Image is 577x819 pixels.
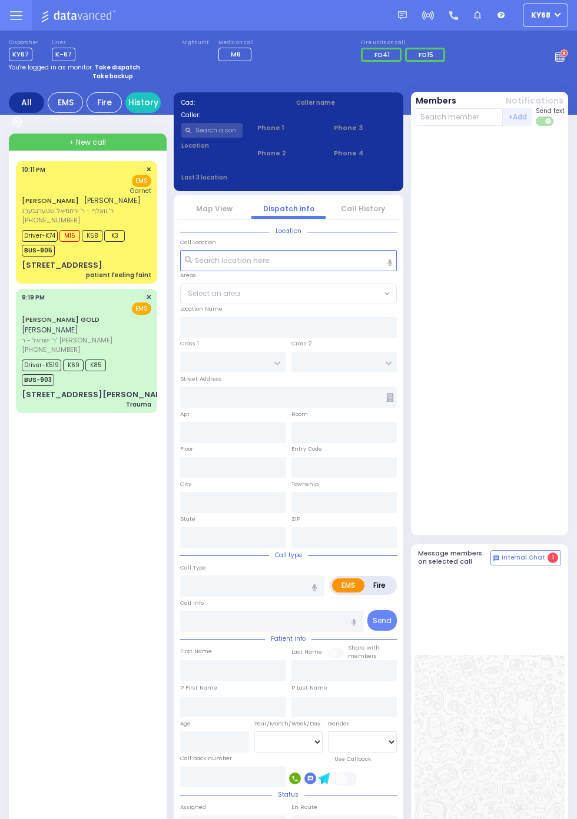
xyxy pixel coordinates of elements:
[180,720,191,728] label: Age
[130,187,151,195] span: Garnet
[52,48,75,61] span: K-67
[22,245,55,257] span: BUS-905
[361,39,449,46] label: Fire units on call
[180,754,232,763] label: Call back number
[92,72,133,81] strong: Take backup
[291,803,317,811] label: En Route
[85,359,106,371] span: K85
[218,39,255,46] label: Medic on call
[291,445,322,453] label: Entry Code
[254,720,323,728] div: Year/Month/Week/Day
[126,400,151,409] div: Trauma
[180,564,206,572] label: Call Type
[146,165,151,175] span: ✕
[9,63,93,72] span: You're logged in as monitor.
[196,204,233,214] a: Map View
[257,148,319,158] span: Phone 2
[22,165,45,174] span: 10:11 PM
[536,115,555,127] label: Turn off text
[291,684,327,692] label: P Last Name
[364,578,395,592] label: Fire
[125,92,161,113] a: History
[180,803,206,811] label: Assigned
[523,4,568,27] button: ky68
[531,10,551,21] span: ky68
[414,108,503,126] input: Search member
[86,271,151,279] div: patient feeling faint
[332,578,364,592] label: EMS
[367,610,397,631] button: Send
[418,550,491,565] h5: Message members on selected call
[22,389,171,401] div: [STREET_ADDRESS][PERSON_NAME]
[291,515,300,523] label: ZIP
[291,480,319,488] label: Township
[493,555,499,561] img: comment-alt.png
[182,39,208,46] label: Night unit
[263,204,314,214] a: Dispatch info
[84,195,141,205] span: [PERSON_NAME]
[398,11,407,20] img: message.svg
[22,206,141,216] span: ר' וואלף - ר' ירחמיאל שטערנבערג
[506,95,563,107] button: Notifications
[87,92,122,113] div: Fire
[272,790,304,799] span: Status
[9,48,32,61] span: KY67
[22,359,61,371] span: Driver-K519
[502,554,545,562] span: Internal Chat
[291,339,312,348] label: Cross 2
[180,684,217,692] label: P First Name
[374,50,390,59] span: FD41
[181,173,289,182] label: Last 3 location
[69,137,106,148] span: + New call
[334,123,396,133] span: Phone 3
[536,106,565,115] span: Send text
[22,325,78,335] span: [PERSON_NAME]
[22,374,54,386] span: BUS-903
[180,250,397,271] input: Search location here
[180,339,199,348] label: Cross 1
[180,515,195,523] label: State
[22,335,148,345] span: ר' ישראל - ר' [PERSON_NAME]
[341,204,385,214] a: Call History
[265,634,311,643] span: Patient info
[132,302,151,315] span: EMS
[180,238,216,247] label: Call Location
[188,288,240,299] span: Select an area
[231,49,241,59] span: M6
[180,271,196,279] label: Areas
[490,550,561,565] button: Internal Chat 1
[181,141,243,150] label: Location
[181,98,281,107] label: Cad:
[269,551,308,560] span: Call type
[52,39,75,46] label: Lines
[180,410,190,418] label: Apt
[95,63,140,72] strong: Take dispatch
[291,648,322,656] label: Last Name
[146,292,151,302] span: ✕
[132,175,151,187] span: EMS
[22,293,45,302] span: 9:19 PM
[296,98,396,107] label: Caller name
[180,445,193,453] label: Floor
[291,410,308,418] label: Room
[180,305,223,313] label: Location Name
[82,230,102,242] span: K58
[257,123,319,133] span: Phone 1
[180,599,204,607] label: Call Info
[548,552,558,563] span: 1
[22,345,80,354] span: [PHONE_NUMBER]
[348,652,377,660] span: members
[181,123,243,138] input: Search a contact
[41,8,119,23] img: Logo
[63,359,84,371] span: K69
[180,480,191,488] label: City
[180,375,222,383] label: Street Address
[270,227,307,235] span: Location
[104,230,125,242] span: K3
[9,92,44,113] div: All
[348,644,380,651] small: Share with
[48,92,83,113] div: EMS
[180,647,212,655] label: First Name
[328,720,349,728] label: Gender
[22,196,79,205] a: [PERSON_NAME]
